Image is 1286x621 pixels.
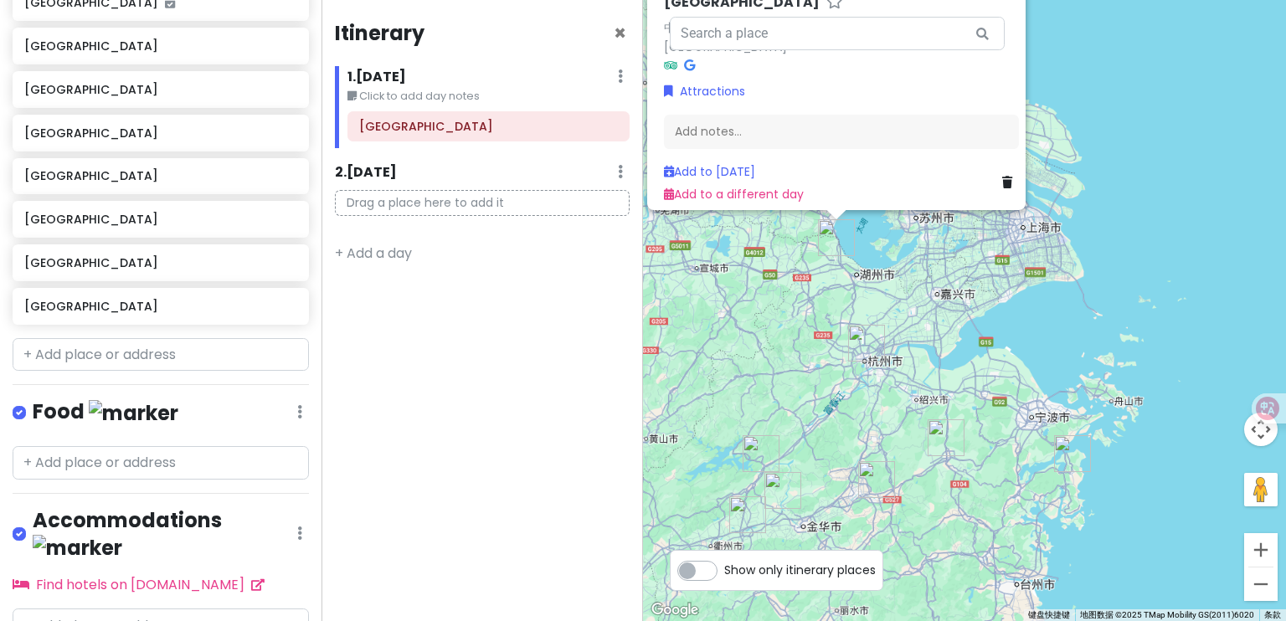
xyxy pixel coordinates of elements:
a: Delete place [1002,173,1019,192]
div: 龙游县 [729,496,766,533]
div: Add notes... [664,115,1019,150]
h6: 1 . [DATE] [347,69,406,86]
h6: [GEOGRAPHIC_DATA] [24,255,296,270]
div: 兰溪市 [764,472,801,509]
a: + Add a day [335,244,412,263]
h6: [GEOGRAPHIC_DATA] [24,82,296,97]
div: 建德市 [743,435,779,472]
a: Attractions [664,82,745,100]
img: Google [647,599,702,621]
input: + Add place or address [13,446,309,480]
i: Tripadvisor [664,59,677,71]
button: 放大 [1244,533,1278,567]
h6: 2 . [DATE] [335,164,397,182]
a: 条款（在新标签页中打开） [1264,610,1281,619]
h6: [GEOGRAPHIC_DATA] [24,212,296,227]
a: Add to a different day [664,186,804,203]
div: 嵊州市 [928,419,964,456]
h6: [GEOGRAPHIC_DATA] [24,299,296,314]
h6: 杭州市 [359,119,618,134]
a: 中国[GEOGRAPHIC_DATA][GEOGRAPHIC_DATA][GEOGRAPHIC_DATA] [664,19,934,55]
div: 长兴县 [818,219,855,256]
a: 在 Google 地图中打开此区域（会打开一个新窗口） [647,599,702,621]
button: Close [614,23,626,44]
a: Add to [DATE] [664,163,755,180]
img: marker [89,400,178,426]
h6: [GEOGRAPHIC_DATA] [24,168,296,183]
h4: Accommodations [33,507,297,561]
i: Google Maps [684,59,695,71]
button: 将街景小人拖到地图上以打开街景 [1244,473,1278,506]
p: Drag a place here to add it [335,190,630,216]
small: Click to add day notes [347,88,630,105]
img: marker [33,535,122,561]
a: Find hotels on [DOMAIN_NAME] [13,575,265,594]
div: 象山县 [1054,435,1091,472]
h6: [GEOGRAPHIC_DATA] [24,126,296,141]
h4: Food [33,398,178,426]
button: 地图镜头控件 [1244,413,1278,446]
h4: Itinerary [335,20,424,46]
span: 地图数据 ©2025 TMap Mobility GS(2011)6020 [1080,610,1254,619]
button: 缩小 [1244,567,1278,601]
span: Close itinerary [614,19,626,47]
button: 键盘快捷键 [1028,609,1070,621]
span: Show only itinerary places [724,561,876,579]
div: 杭州市 [848,325,885,362]
input: + Add place or address [13,338,309,372]
div: 东阳市 [858,461,895,498]
input: Search a place [670,17,1005,50]
h6: [GEOGRAPHIC_DATA] [24,38,296,54]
